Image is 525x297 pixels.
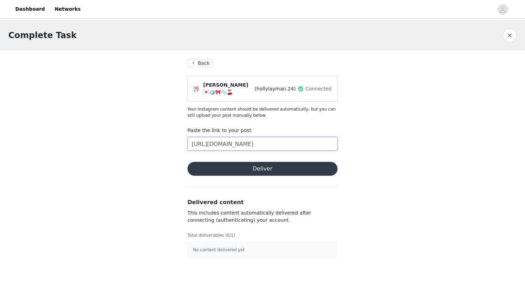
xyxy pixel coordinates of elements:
[187,210,311,223] span: This includes content automatically delivered after connecting (authenticating) your account.
[255,85,296,93] span: (hollylayman.24)
[499,4,506,15] div: avatar
[306,85,332,93] span: Connected
[187,137,337,151] input: Paste the link to your content here
[187,162,337,176] button: Deliver
[193,247,332,253] p: No content delivered yet
[50,1,85,17] a: Networks
[203,81,253,96] span: [PERSON_NAME] 💌🪩🎀🫧🍒
[187,106,337,119] p: Your Instagram content should be delivered automatically, but you can still upload your post manu...
[193,86,199,92] img: Instagram Icon
[8,29,77,42] h1: Complete Task
[11,1,49,17] a: Dashboard
[187,59,212,67] button: Back
[187,232,337,238] p: Total deliverables (0/1)
[187,198,337,207] h3: Delivered content
[187,128,251,133] label: Paste the link to your post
